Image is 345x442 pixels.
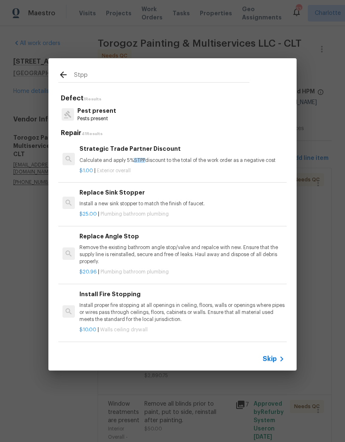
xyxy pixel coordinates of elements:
span: $20.96 [79,269,97,274]
p: Calculate and apply 5% discount to the total of the work order as a negative cost [79,157,285,164]
input: Search issues or repairs [74,70,249,82]
span: Plumbing bathroom plumbing [101,269,169,274]
h6: Strategic Trade Partner Discount [79,144,285,153]
p: Install proper fire stopping at all openings in ceiling, floors, walls or openings where pipes or... [79,302,285,323]
span: 41 Results [81,132,103,136]
p: Pest present [77,107,116,115]
span: $1.00 [79,168,93,173]
p: | [79,269,285,276]
span: Skip [263,355,277,363]
span: $25.00 [79,211,97,216]
span: Exterior overall [97,168,131,173]
p: | [79,326,285,333]
span: STPP [134,158,145,163]
p: Install a new sink stopper to match the finish of faucet. [79,200,285,207]
h6: Install Fire Stopping [79,290,285,299]
span: 1 Results [84,97,101,101]
p: Pests present [77,115,116,122]
span: Walls ceiling drywall [100,327,148,332]
p: | [79,167,285,174]
h5: Repair [61,129,287,138]
span: Plumbing bathroom plumbing [101,211,169,216]
p: | [79,211,285,218]
h5: Defect [61,94,287,103]
p: Remove the existing bathroom angle stop/valve and repalce with new. Ensure that the supply line i... [79,244,285,265]
span: $10.00 [79,327,96,332]
h6: Replace Angle Stop [79,232,285,241]
h6: Replace Sink Stopper [79,188,285,197]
